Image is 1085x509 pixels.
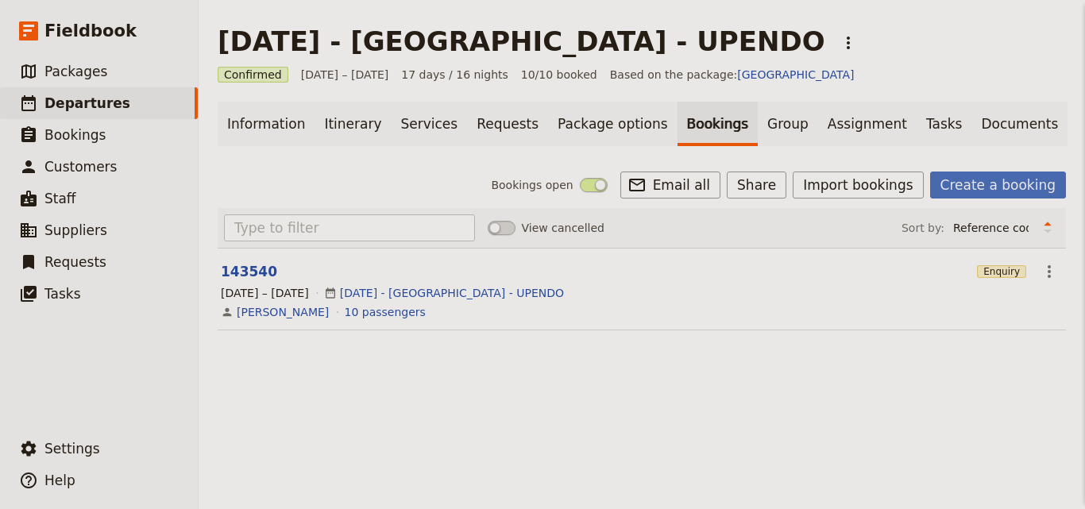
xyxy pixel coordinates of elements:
span: Packages [44,64,107,79]
span: Fieldbook [44,19,137,43]
span: [DATE] – [DATE] [221,285,309,301]
span: Bookings open [491,177,573,193]
span: Staff [44,191,76,206]
a: Requests [467,102,548,146]
span: 10/10 booked [521,67,597,83]
a: Services [392,102,468,146]
span: Confirmed [218,67,288,83]
button: Edit this booking [221,262,277,281]
span: Suppliers [44,222,107,238]
span: Bookings [44,127,106,143]
span: Help [44,472,75,488]
a: Itinerary [315,102,391,146]
span: Tasks [44,286,81,302]
input: Type to filter [224,214,475,241]
span: View cancelled [522,220,604,236]
span: 17 days / 16 nights [401,67,508,83]
span: Settings [44,441,100,457]
a: View the passengers for this booking [345,304,426,320]
a: [PERSON_NAME] [237,304,329,320]
span: [DATE] – [DATE] [301,67,389,83]
span: Requests [44,254,106,270]
span: Customers [44,159,117,175]
h1: [DATE] - [GEOGRAPHIC_DATA] - UPENDO [218,25,825,57]
a: Information [218,102,315,146]
span: Departures [44,95,130,111]
a: [DATE] - [GEOGRAPHIC_DATA] - UPENDO [340,285,564,301]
